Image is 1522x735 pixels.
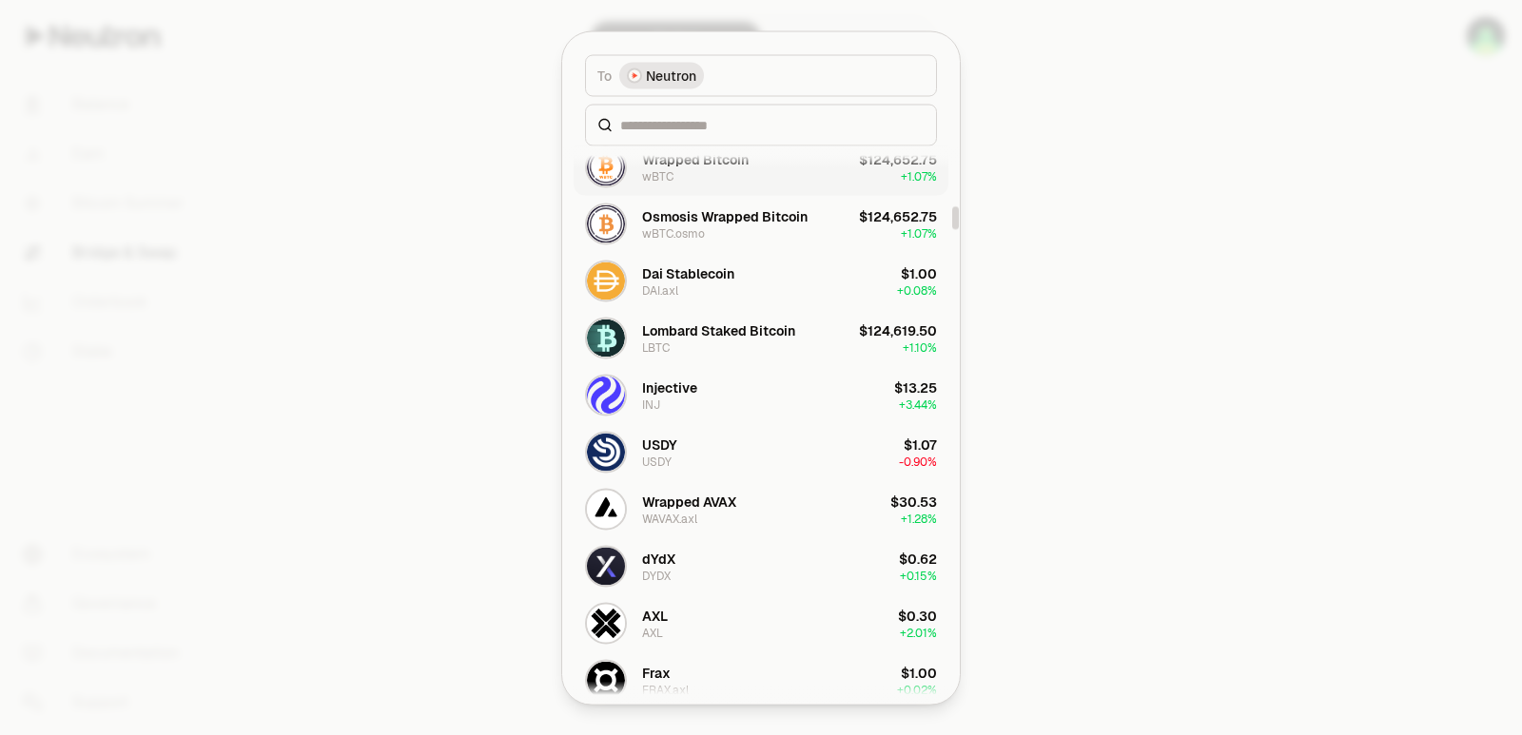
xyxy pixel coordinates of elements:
div: LBTC [642,339,670,355]
div: $124,652.75 [859,206,937,225]
button: wBTC LogoWrapped BitcoinwBTC$124,652.75+1.07% [574,138,948,195]
button: DAI.axl LogoDai StablecoinDAI.axl$1.00+0.08% [574,252,948,309]
img: FRAX.axl Logo [587,661,625,699]
button: WAVAX.axl LogoWrapped AVAXWAVAX.axl$30.53+1.28% [574,480,948,537]
div: $1.00 [901,663,937,682]
img: DAI.axl Logo [587,261,625,300]
div: $124,619.50 [859,320,937,339]
div: AXL [642,625,663,640]
div: DAI.axl [642,282,678,298]
button: LBTC LogoLombard Staked BitcoinLBTC$124,619.50+1.10% [574,309,948,366]
button: AXL LogoAXLAXL$0.30+2.01% [574,594,948,651]
button: FRAX.axl LogoFraxFRAX.axl$1.00+0.02% [574,651,948,708]
div: wBTC.osmo [642,225,705,241]
div: WAVAX.axl [642,511,697,526]
div: $124,652.75 [859,149,937,168]
div: $13.25 [894,377,937,397]
div: AXL [642,606,668,625]
span: + 3.44% [899,397,937,412]
span: + 2.01% [900,625,937,640]
img: INJ Logo [587,376,625,414]
img: wBTC Logo [587,147,625,185]
img: DYDX Logo [587,547,625,585]
div: INJ [642,397,660,412]
div: DYDX [642,568,671,583]
div: dYdX [642,549,675,568]
img: wBTC.osmo Logo [587,204,625,242]
div: Wrapped Bitcoin [642,149,749,168]
div: $1.07 [904,435,937,454]
img: WAVAX.axl Logo [587,490,625,528]
div: Lombard Staked Bitcoin [642,320,795,339]
span: To [597,66,612,85]
span: Neutron [646,66,696,85]
div: Dai Stablecoin [642,263,734,282]
button: USDY LogoUSDYUSDY$1.07-0.90% [574,423,948,480]
img: LBTC Logo [587,319,625,357]
span: + 0.08% [897,282,937,298]
div: $1.00 [901,263,937,282]
span: + 0.15% [900,568,937,583]
span: -0.90% [899,454,937,469]
div: $30.53 [890,492,937,511]
button: DYDX LogodYdXDYDX$0.62+0.15% [574,537,948,594]
div: $0.30 [898,606,937,625]
span: + 1.10% [903,339,937,355]
div: wBTC [642,168,673,184]
span: + 1.07% [901,225,937,241]
button: ToNeutron LogoNeutron [585,54,937,96]
div: USDY [642,454,672,469]
div: Injective [642,377,697,397]
span: + 1.07% [901,168,937,184]
div: FRAX.axl [642,682,689,697]
span: + 0.02% [897,682,937,697]
img: Neutron Logo [629,69,640,81]
div: $0.62 [899,549,937,568]
div: Osmosis Wrapped Bitcoin [642,206,808,225]
button: INJ LogoInjectiveINJ$13.25+3.44% [574,366,948,423]
img: USDY Logo [587,433,625,471]
span: + 1.28% [901,511,937,526]
img: AXL Logo [587,604,625,642]
div: Wrapped AVAX [642,492,736,511]
button: wBTC.osmo LogoOsmosis Wrapped BitcoinwBTC.osmo$124,652.75+1.07% [574,195,948,252]
div: USDY [642,435,677,454]
div: Frax [642,663,671,682]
